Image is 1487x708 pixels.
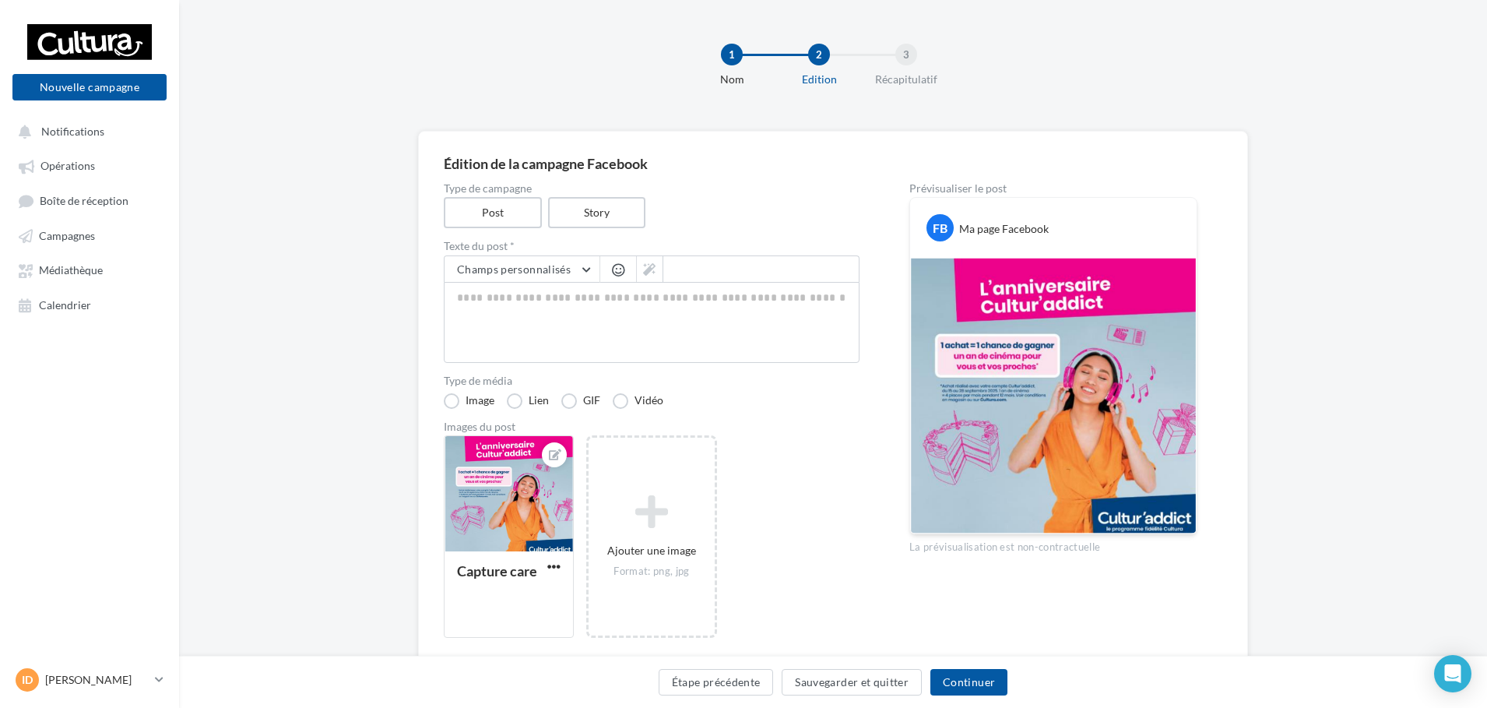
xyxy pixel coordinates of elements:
label: Post [444,197,542,228]
span: Notifications [41,125,104,138]
a: Boîte de réception [9,186,170,215]
a: Campagnes [9,221,170,249]
button: Champs personnalisés [445,256,599,283]
label: Vidéo [613,393,663,409]
label: GIF [561,393,600,409]
div: FB [926,214,954,241]
div: Prévisualiser le post [909,183,1197,194]
div: Édition de la campagne Facebook [444,157,1222,171]
label: Lien [507,393,549,409]
label: Story [548,197,646,228]
label: Type de campagne [444,183,860,194]
div: 3 [895,44,917,65]
button: Étape précédente [659,669,774,696]
span: ID [22,672,33,688]
a: Opérations [9,151,170,179]
button: Continuer [930,669,1007,696]
a: Calendrier [9,291,170,319]
div: 1 [721,44,743,65]
button: Notifications [9,117,163,145]
div: 2 [808,44,830,65]
div: Edition [769,72,869,87]
div: Images du post [444,421,860,432]
div: La prévisualisation est non-contractuelle [909,534,1197,555]
span: Médiathèque [39,264,103,277]
a: ID [PERSON_NAME] [12,665,167,695]
span: Calendrier [39,298,91,312]
label: Image [444,393,494,409]
button: Nouvelle campagne [12,74,167,100]
a: Médiathèque [9,255,170,284]
div: Open Intercom Messenger [1434,655,1471,692]
div: Nom [682,72,782,87]
span: Campagnes [39,229,95,242]
span: Boîte de réception [40,194,128,207]
div: Ma page Facebook [959,221,1049,237]
span: Champs personnalisés [457,262,571,276]
label: Type de média [444,375,860,386]
div: Capture care [457,562,537,579]
label: Texte du post * [444,241,860,252]
button: Sauvegarder et quitter [782,669,922,696]
p: [PERSON_NAME] [45,672,149,688]
span: Opérations [40,160,95,173]
div: Récapitulatif [856,72,956,87]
